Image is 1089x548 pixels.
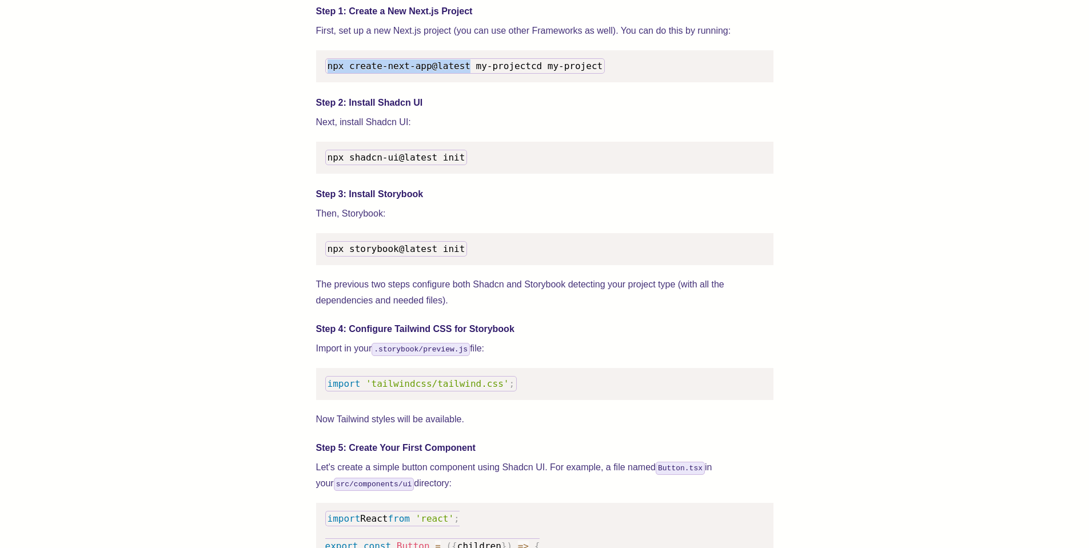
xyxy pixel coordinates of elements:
p: First, set up a new Next.js project (you can use other Frameworks as well). You can do this by ru... [316,23,773,39]
code: src/components/ui [334,478,414,491]
p: The previous two steps configure both Shadcn and Storybook detecting your project type (with all ... [316,277,773,309]
p: Next, install Shadcn UI: [316,114,773,130]
span: import [328,513,361,524]
code: .storybook/preview.js [372,343,470,356]
h4: Step 5: Create Your First Component [316,441,773,455]
h4: Step 3: Install Storybook [316,187,773,201]
code: cd my-project [325,58,605,74]
h4: Step 4: Configure Tailwind CSS for Storybook [316,322,773,336]
span: ; [454,513,460,524]
span: React [360,513,388,524]
code: Button.tsx [656,462,705,475]
span: 'tailwindcss/tailwind.css' [366,378,509,389]
span: ; [509,378,514,389]
span: 'react' [416,513,454,524]
p: Now Tailwind styles will be available. [316,411,773,427]
span: npx storybook@latest init [328,243,465,254]
h4: Step 1: Create a New Next.js Project [316,5,773,18]
h4: Step 2: Install Shadcn UI [316,96,773,110]
span: import [328,378,361,389]
span: npx create-next-app@latest my-project [328,61,531,71]
span: from [388,513,410,524]
span: npx shadcn-ui@latest init [328,152,465,163]
p: Import in your file: [316,341,773,357]
p: Let's create a simple button component using Shadcn UI. For example, a file named in your directory: [316,459,773,491]
p: Then, Storybook: [316,206,773,222]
